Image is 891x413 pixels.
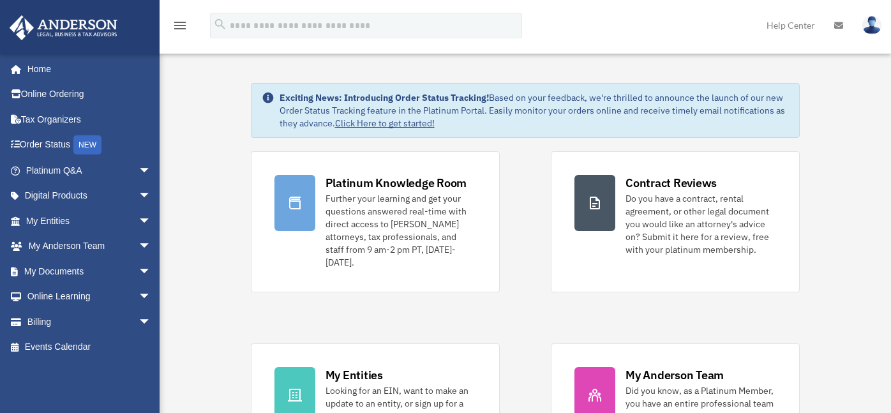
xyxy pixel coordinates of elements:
a: Events Calendar [9,334,170,360]
span: arrow_drop_down [139,234,164,260]
span: arrow_drop_down [139,284,164,310]
div: Further your learning and get your questions answered real-time with direct access to [PERSON_NAM... [326,192,476,269]
span: arrow_drop_down [139,183,164,209]
i: search [213,17,227,31]
a: Platinum Knowledge Room Further your learning and get your questions answered real-time with dire... [251,151,500,292]
a: Digital Productsarrow_drop_down [9,183,170,209]
img: Anderson Advisors Platinum Portal [6,15,121,40]
strong: Exciting News: Introducing Order Status Tracking! [280,92,489,103]
a: menu [172,22,188,33]
img: User Pic [862,16,881,34]
a: My Entitiesarrow_drop_down [9,208,170,234]
div: Do you have a contract, rental agreement, or other legal document you would like an attorney's ad... [625,192,776,256]
a: Contract Reviews Do you have a contract, rental agreement, or other legal document you would like... [551,151,800,292]
span: arrow_drop_down [139,259,164,285]
i: menu [172,18,188,33]
div: Contract Reviews [625,175,717,191]
span: arrow_drop_down [139,208,164,234]
a: Home [9,56,164,82]
div: My Entities [326,367,383,383]
div: My Anderson Team [625,367,724,383]
div: Based on your feedback, we're thrilled to announce the launch of our new Order Status Tracking fe... [280,91,790,130]
a: Online Ordering [9,82,170,107]
a: My Documentsarrow_drop_down [9,259,170,284]
div: NEW [73,135,101,154]
a: Click Here to get started! [335,117,435,129]
span: arrow_drop_down [139,309,164,335]
a: Billingarrow_drop_down [9,309,170,334]
a: Order StatusNEW [9,132,170,158]
span: arrow_drop_down [139,158,164,184]
div: Platinum Knowledge Room [326,175,467,191]
a: Platinum Q&Aarrow_drop_down [9,158,170,183]
a: My Anderson Teamarrow_drop_down [9,234,170,259]
a: Online Learningarrow_drop_down [9,284,170,310]
a: Tax Organizers [9,107,170,132]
